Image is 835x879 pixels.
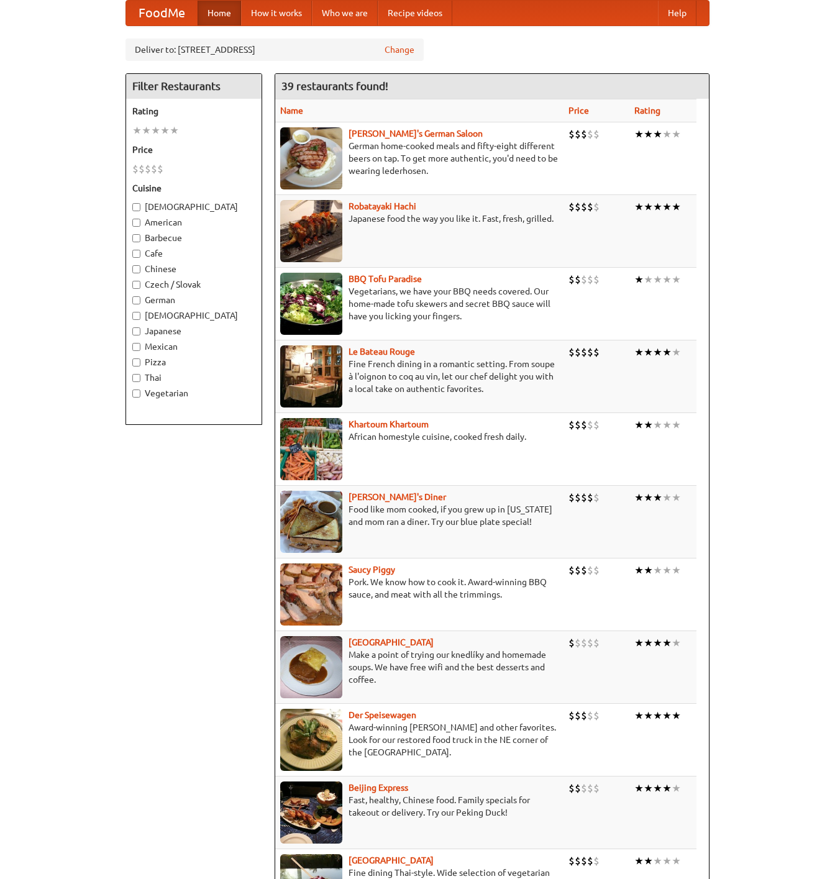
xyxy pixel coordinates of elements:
p: Food like mom cooked, if you grew up in [US_STATE] and mom ran a diner. Try our blue plate special! [280,503,559,528]
li: ★ [653,127,662,141]
li: ★ [634,636,644,650]
li: ★ [653,709,662,722]
li: $ [593,854,600,868]
img: sallys.jpg [280,491,342,553]
label: [DEMOGRAPHIC_DATA] [132,309,255,322]
p: African homestyle cuisine, cooked fresh daily. [280,430,559,443]
li: $ [593,345,600,359]
li: $ [587,127,593,141]
li: ★ [653,781,662,795]
li: $ [145,162,151,176]
li: ★ [662,491,672,504]
li: $ [593,127,600,141]
input: Mexican [132,343,140,351]
li: ★ [672,854,681,868]
li: ★ [653,636,662,650]
b: [PERSON_NAME]'s German Saloon [349,129,483,139]
b: Khartoum Khartoum [349,419,429,429]
li: $ [587,273,593,286]
li: $ [575,418,581,432]
li: ★ [662,854,672,868]
a: Name [280,106,303,116]
li: $ [568,418,575,432]
li: ★ [653,854,662,868]
a: [PERSON_NAME]'s Diner [349,492,446,502]
label: Czech / Slovak [132,278,255,291]
li: ★ [644,127,653,141]
label: Thai [132,371,255,384]
li: $ [587,636,593,650]
li: ★ [644,563,653,577]
li: ★ [672,418,681,432]
li: ★ [634,781,644,795]
li: $ [132,162,139,176]
li: $ [581,200,587,214]
li: ★ [672,200,681,214]
input: Pizza [132,358,140,367]
li: ★ [662,781,672,795]
img: speisewagen.jpg [280,709,342,771]
li: ★ [672,709,681,722]
input: [DEMOGRAPHIC_DATA] [132,312,140,320]
li: ★ [644,854,653,868]
li: $ [593,418,600,432]
a: FoodMe [126,1,198,25]
a: Price [568,106,589,116]
li: $ [139,162,145,176]
img: beijing.jpg [280,781,342,844]
h4: Filter Restaurants [126,74,262,99]
li: $ [593,709,600,722]
li: $ [587,781,593,795]
li: $ [568,491,575,504]
li: $ [581,781,587,795]
input: German [132,296,140,304]
input: Thai [132,374,140,382]
p: Japanese food the way you like it. Fast, fresh, grilled. [280,212,559,225]
label: [DEMOGRAPHIC_DATA] [132,201,255,213]
li: $ [587,418,593,432]
li: $ [587,563,593,577]
li: ★ [634,127,644,141]
li: ★ [644,709,653,722]
li: $ [568,273,575,286]
p: Fast, healthy, Chinese food. Family specials for takeout or delivery. Try our Peking Duck! [280,794,559,819]
label: Barbecue [132,232,255,244]
li: $ [568,636,575,650]
li: $ [575,491,581,504]
img: esthers.jpg [280,127,342,189]
a: Der Speisewagen [349,710,416,720]
li: ★ [672,345,681,359]
li: $ [568,709,575,722]
li: $ [581,418,587,432]
input: American [132,219,140,227]
li: $ [575,127,581,141]
li: ★ [662,273,672,286]
p: Pork. We know how to cook it. Award-winning BBQ sauce, and meat with all the trimmings. [280,576,559,601]
li: $ [575,854,581,868]
a: [GEOGRAPHIC_DATA] [349,637,434,647]
input: Czech / Slovak [132,281,140,289]
a: Help [658,1,696,25]
h5: Price [132,143,255,156]
li: $ [575,200,581,214]
li: ★ [644,273,653,286]
label: Chinese [132,263,255,275]
li: ★ [644,418,653,432]
li: ★ [672,563,681,577]
li: ★ [653,345,662,359]
img: czechpoint.jpg [280,636,342,698]
li: $ [157,162,163,176]
label: Mexican [132,340,255,353]
li: ★ [662,636,672,650]
img: robatayaki.jpg [280,200,342,262]
h5: Rating [132,105,255,117]
li: $ [581,636,587,650]
label: Cafe [132,247,255,260]
b: BBQ Tofu Paradise [349,274,422,284]
li: $ [593,563,600,577]
li: $ [575,345,581,359]
p: Fine French dining in a romantic setting. From soupe à l'oignon to coq au vin, let our chef delig... [280,358,559,395]
li: $ [581,709,587,722]
a: Robatayaki Hachi [349,201,416,211]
